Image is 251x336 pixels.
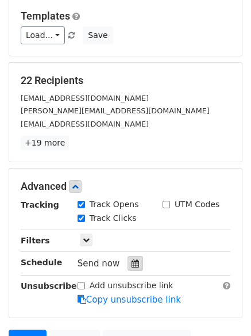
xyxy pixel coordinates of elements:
label: UTM Codes [175,198,219,211]
iframe: Chat Widget [194,281,251,336]
a: Templates [21,10,70,22]
small: [EMAIL_ADDRESS][DOMAIN_NAME] [21,94,149,102]
a: +19 more [21,136,69,150]
h5: Advanced [21,180,230,193]
span: Send now [78,258,120,269]
h5: 22 Recipients [21,74,230,87]
label: Track Opens [90,198,139,211]
button: Save [83,26,113,44]
strong: Tracking [21,200,59,209]
label: Add unsubscribe link [90,280,173,292]
small: [EMAIL_ADDRESS][DOMAIN_NAME] [21,120,149,128]
strong: Unsubscribe [21,281,77,291]
strong: Filters [21,236,50,245]
strong: Schedule [21,258,62,267]
small: [PERSON_NAME][EMAIL_ADDRESS][DOMAIN_NAME] [21,106,210,115]
a: Copy unsubscribe link [78,295,181,305]
a: Load... [21,26,65,44]
label: Track Clicks [90,212,137,224]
